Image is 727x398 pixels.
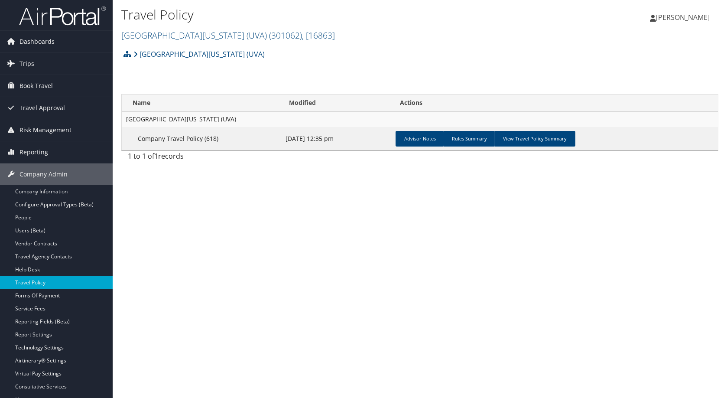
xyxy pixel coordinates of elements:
[281,127,392,150] td: [DATE] 12:35 pm
[396,131,445,147] a: Advisor Notes
[19,141,48,163] span: Reporting
[122,111,718,127] td: [GEOGRAPHIC_DATA][US_STATE] (UVA)
[19,97,65,119] span: Travel Approval
[392,95,718,111] th: Actions
[650,4,718,30] a: [PERSON_NAME]
[443,131,496,147] a: Rules Summary
[133,46,265,63] a: [GEOGRAPHIC_DATA][US_STATE] (UVA)
[121,29,335,41] a: [GEOGRAPHIC_DATA][US_STATE] (UVA)
[656,13,710,22] span: [PERSON_NAME]
[19,119,71,141] span: Risk Management
[122,95,281,111] th: Name: activate to sort column ascending
[121,6,519,24] h1: Travel Policy
[19,6,106,26] img: airportal-logo.png
[281,95,392,111] th: Modified: activate to sort column ascending
[122,127,281,150] td: Company Travel Policy (618)
[269,29,302,41] span: ( 301062 )
[302,29,335,41] span: , [ 16863 ]
[19,163,68,185] span: Company Admin
[19,53,34,75] span: Trips
[19,31,55,52] span: Dashboards
[19,75,53,97] span: Book Travel
[494,131,575,147] a: View Travel Policy Summary
[128,151,264,166] div: 1 to 1 of records
[154,151,158,161] span: 1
